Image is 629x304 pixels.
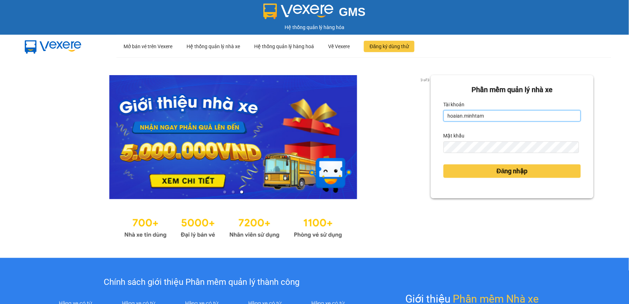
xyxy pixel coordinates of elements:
div: Hệ thống quản lý hàng hoá [254,35,314,58]
button: Đăng ký dùng thử [364,41,414,52]
li: slide item 1 [223,191,226,193]
div: Hệ thống quản lý hàng hóa [2,23,627,31]
button: Đăng nhập [444,164,581,178]
div: Mở bán vé trên Vexere [124,35,172,58]
span: Đăng ký dùng thử [370,43,409,50]
div: Phần mềm quản lý nhà xe [444,84,581,95]
input: Tài khoản [444,110,581,122]
img: Statistics.png [124,213,342,240]
img: logo 2 [263,4,333,19]
li: slide item 3 [240,191,243,193]
span: GMS [339,5,366,18]
span: Đăng nhập [497,166,528,176]
input: Mật khẩu [444,141,579,153]
div: Chính sách giới thiệu Phần mềm quản lý thành công [44,276,359,289]
label: Tài khoản [444,99,465,110]
label: Mật khẩu [444,130,465,141]
li: slide item 2 [232,191,235,193]
button: next slide / item [421,75,431,199]
button: previous slide / item [35,75,45,199]
img: mbUUG5Q.png [18,35,88,58]
div: Về Vexere [328,35,350,58]
a: GMS [263,11,366,16]
p: 3 of 3 [418,75,431,84]
div: Hệ thống quản lý nhà xe [187,35,240,58]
